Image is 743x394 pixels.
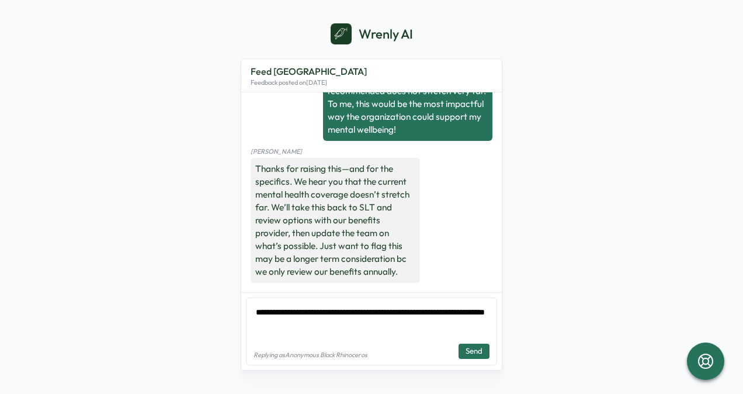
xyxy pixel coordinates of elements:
p: Wrenly AI [359,25,413,43]
a: Wrenly AI [331,23,413,44]
span: Thanks for raising this—and for the specifics. We hear you that the current mental health coverag... [255,163,409,277]
p: Feedback posted on [DATE] [251,79,367,87]
button: Send [459,344,489,359]
p: [PERSON_NAME] [251,148,420,155]
p: Replying as Anonymous Black Rhinoceros [254,351,367,359]
p: Feed [GEOGRAPHIC_DATA] [251,64,367,79]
